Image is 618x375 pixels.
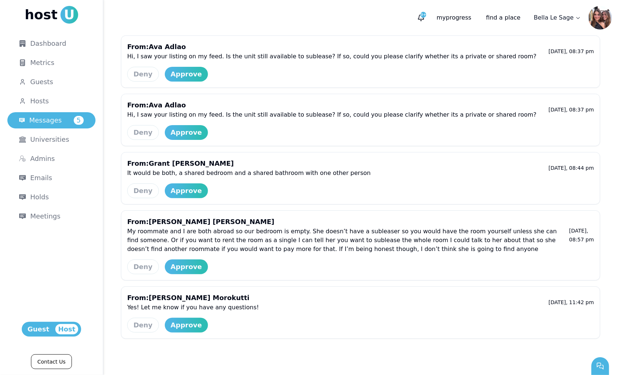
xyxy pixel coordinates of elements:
span: [DATE], [549,299,568,305]
div: Universities [19,134,84,145]
div: Metrics [19,58,84,68]
div: Hosts [19,96,84,106]
div: Meetings [19,211,84,221]
div: Guests [19,77,84,87]
span: host [25,7,58,22]
a: hostU [25,6,78,24]
button: Approve [165,259,208,274]
p: From: Ava Adlao [127,42,537,52]
button: Deny [127,259,159,274]
button: Approve [165,183,208,198]
p: From: Ava Adlao [127,100,537,110]
div: Deny [133,127,153,138]
button: Deny [127,125,159,140]
p: From: [PERSON_NAME] Morokutti [127,293,259,303]
span: 9+ [420,12,426,18]
p: It would be both, a shared bedroom and a shared bathroom with one other person [127,169,371,178]
p: Bella Le Sage [534,13,574,22]
p: From: [PERSON_NAME] [PERSON_NAME] [127,217,569,227]
div: Deny [133,320,153,330]
p: Yes! Let me know if you have any questions! [127,303,259,312]
span: [DATE], [549,107,568,113]
span: 08:44 PM [569,165,594,171]
p: My roommate and I are both abroad so our bedroom is empty. She doesn’t have a subleaser so you wo... [127,227,569,254]
div: Holds [19,192,84,202]
a: find a place [480,10,526,25]
button: Approve [165,125,208,140]
div: Emails [19,173,84,183]
span: 11:42 PM [569,299,594,305]
p: Hi, I saw your listing on my feed. Is the unit still available to sublease? If so, could you plea... [127,110,537,119]
span: Messages [29,115,62,125]
button: Deny [127,183,159,198]
a: Hosts [7,93,96,109]
span: Guest [25,324,52,334]
span: Host [55,324,79,334]
a: Bella Le Sage [530,10,586,25]
div: Approve [171,186,202,196]
a: Universities [7,131,96,148]
button: Approve [165,67,208,82]
button: Approve [165,318,208,333]
a: Dashboard [7,35,96,52]
button: 9+ [414,11,428,24]
span: 08:37 PM [569,48,594,54]
span: [DATE], [569,228,589,234]
span: 5 [74,116,84,125]
div: Approve [171,127,202,138]
span: my [437,14,446,21]
div: Approve [171,262,202,272]
div: Approve [171,320,202,330]
span: 08:37 PM [569,107,594,113]
p: From: Grant [PERSON_NAME] [127,158,371,169]
div: Dashboard [19,38,84,49]
button: Deny [127,318,159,333]
span: [DATE], [549,165,568,171]
span: U [60,6,78,24]
a: Admins [7,151,96,167]
a: Messages5 [7,112,96,128]
div: Deny [133,186,153,196]
div: Approve [171,69,202,79]
a: Meetings [7,208,96,224]
a: Contact Us [31,354,72,369]
div: Admins [19,154,84,164]
img: Bella Le Sage avatar [589,6,612,30]
div: Deny [133,262,153,272]
a: Guests [7,74,96,90]
p: progress [431,10,477,25]
div: Deny [133,69,153,79]
button: Deny [127,67,159,82]
a: Emails [7,170,96,186]
a: Metrics [7,55,96,71]
span: [DATE], [549,48,568,54]
a: Holds [7,189,96,205]
p: Hi, I saw your listing on my feed. Is the unit still available to sublease? If so, could you plea... [127,52,537,61]
span: 08:57 PM [569,237,594,242]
